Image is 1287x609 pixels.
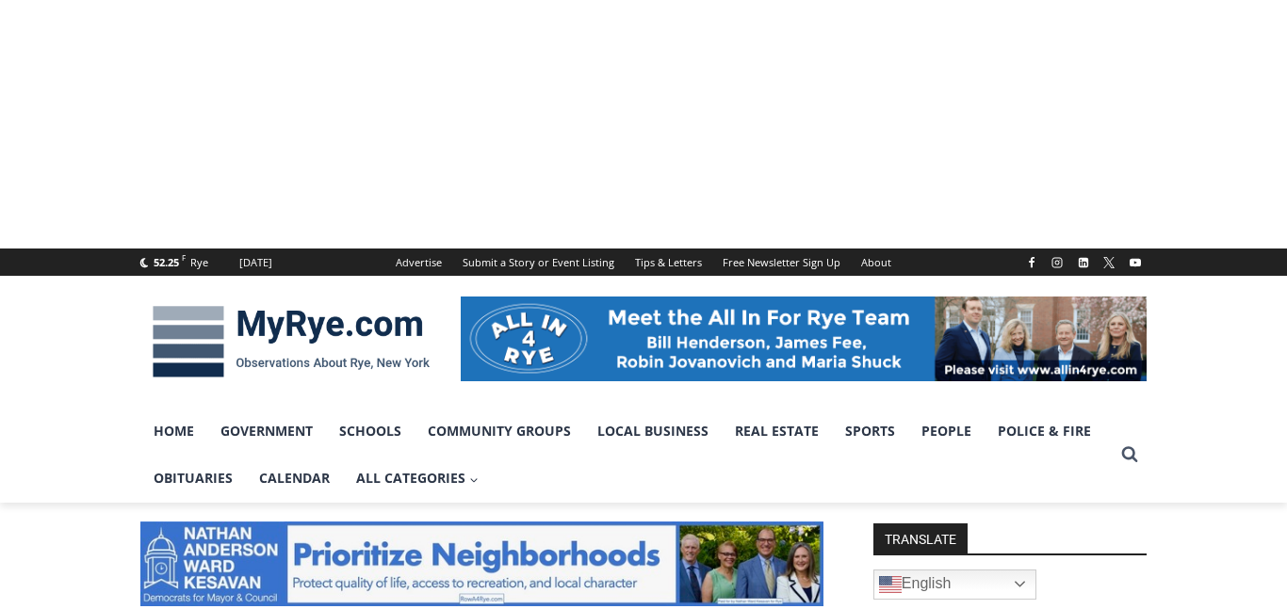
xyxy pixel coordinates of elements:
span: F [182,252,186,263]
a: Calendar [246,455,343,502]
a: About [851,248,902,276]
a: Government [207,408,326,455]
a: Police & Fire [985,408,1104,455]
a: Home [140,408,207,455]
a: Local Business [584,408,722,455]
a: Submit a Story or Event Listing [452,248,625,276]
button: View Search Form [1113,438,1147,472]
img: All in for Rye [461,296,1147,381]
a: X [1098,251,1120,274]
a: All Categories [343,455,492,502]
a: People [908,408,985,455]
a: Community Groups [415,408,584,455]
a: Free Newsletter Sign Up [712,248,851,276]
a: Real Estate [722,408,832,455]
nav: Primary Navigation [140,408,1113,503]
a: English [873,569,1036,600]
div: [DATE] [239,254,272,271]
a: Obituaries [140,455,246,502]
a: Facebook [1020,251,1043,274]
nav: Secondary Navigation [385,248,902,276]
span: 52.25 [154,255,179,269]
a: Advertise [385,248,452,276]
div: Rye [190,254,208,271]
a: YouTube [1124,251,1147,274]
a: Linkedin [1072,251,1095,274]
a: Tips & Letters [625,248,712,276]
span: All Categories [356,468,479,489]
img: MyRye.com [140,293,442,391]
a: Schools [326,408,415,455]
a: Sports [832,408,908,455]
strong: TRANSLATE [873,523,968,553]
img: en [879,573,902,596]
a: Instagram [1046,251,1068,274]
